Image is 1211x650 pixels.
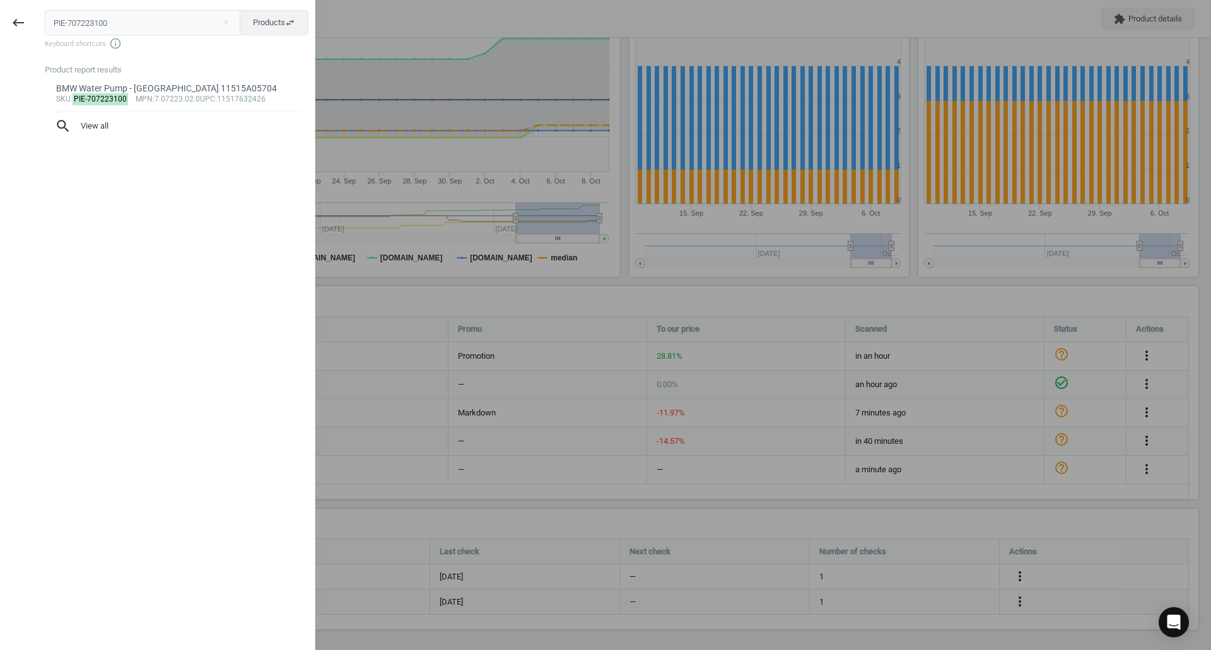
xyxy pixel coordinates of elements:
[11,15,26,30] i: keyboard_backspace
[136,95,153,103] span: mpn
[4,8,33,38] button: keyboard_backspace
[285,18,295,28] i: swap_horiz
[73,93,129,105] mark: PIE-707223100
[45,112,308,140] button: searchView all
[55,118,71,134] i: search
[56,83,298,95] div: BMW Water Pump - [GEOGRAPHIC_DATA] 11515A05704
[200,95,215,103] span: upc
[56,95,298,105] div: : :7.07223.02.0 :11517632426
[240,10,308,35] button: Productsswap_horiz
[1159,607,1189,637] div: Open Intercom Messenger
[55,118,298,134] span: View all
[45,10,241,35] input: Enter the SKU or product name
[45,37,308,50] span: Keyboard shortcuts
[56,95,71,103] span: sku
[216,17,235,28] button: Close
[109,37,122,50] i: info_outline
[45,64,315,76] div: Product report results
[253,17,295,28] span: Products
